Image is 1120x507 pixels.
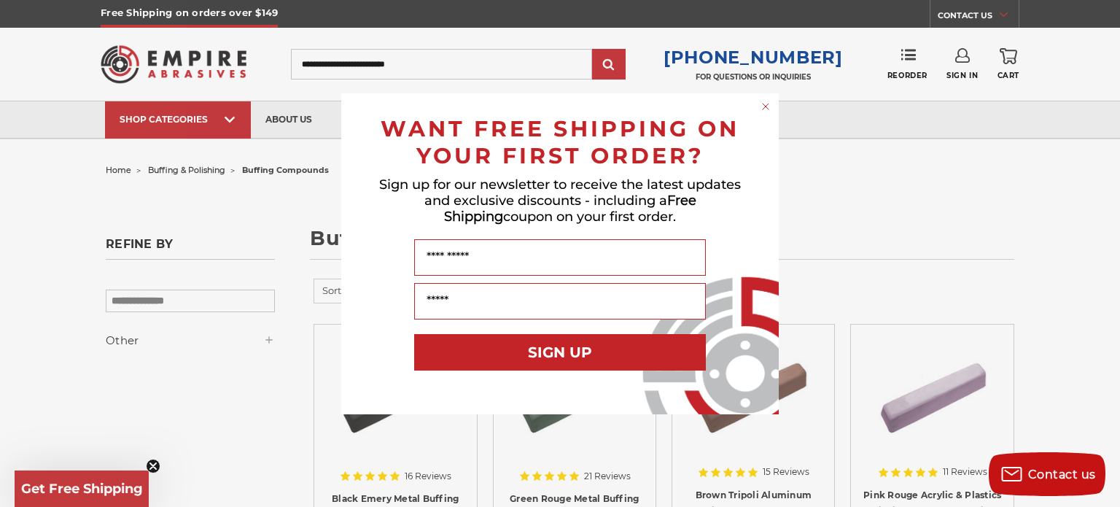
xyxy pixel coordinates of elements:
button: SIGN UP [414,334,706,371]
span: Contact us [1028,468,1096,481]
span: WANT FREE SHIPPING ON YOUR FIRST ORDER? [381,115,739,169]
span: Sign up for our newsletter to receive the latest updates and exclusive discounts - including a co... [379,177,741,225]
button: Contact us [989,452,1105,496]
button: Close dialog [758,99,773,114]
span: Free Shipping [444,193,696,225]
